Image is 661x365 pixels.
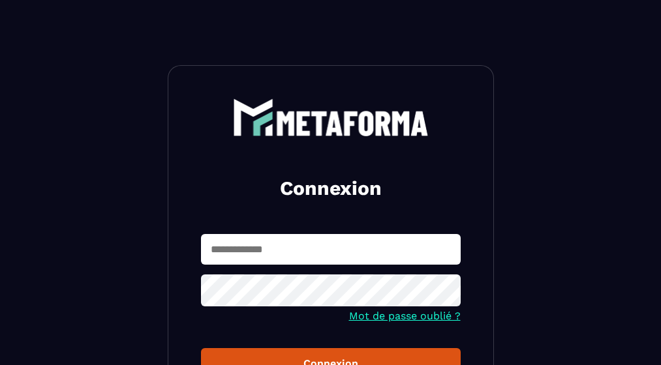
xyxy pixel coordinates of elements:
h2: Connexion [217,175,445,201]
img: logo [233,98,429,136]
a: Mot de passe oublié ? [349,310,461,322]
a: logo [201,98,461,136]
